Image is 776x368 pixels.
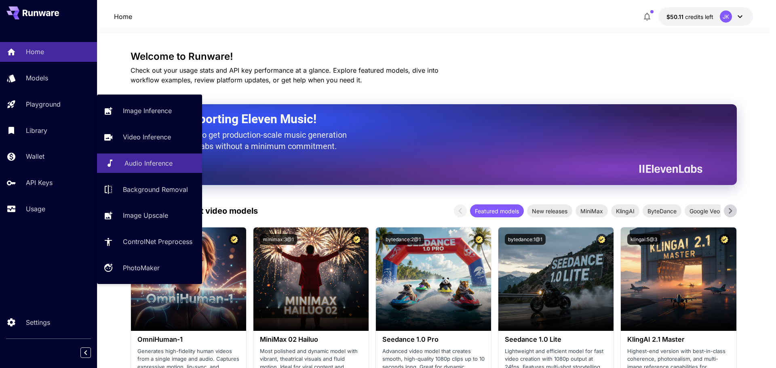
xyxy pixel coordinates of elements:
span: Featured models [470,207,524,215]
div: $50.10758 [666,13,713,21]
button: bytedance:1@1 [505,234,546,245]
button: minimax:3@1 [260,234,297,245]
p: Home [114,12,132,21]
p: Image Inference [123,106,172,116]
img: alt [253,227,369,331]
span: Google Veo [685,207,725,215]
span: Check out your usage stats and API key performance at a glance. Explore featured models, dive int... [131,66,439,84]
span: MiniMax [576,207,608,215]
h3: Seedance 1.0 Pro [382,336,485,343]
p: ControlNet Preprocess [123,237,192,246]
a: Audio Inference [97,154,202,173]
p: Settings [26,318,50,327]
a: Image Inference [97,101,202,121]
p: Video Inference [123,132,171,142]
button: Collapse sidebar [80,347,91,358]
p: Audio Inference [124,158,173,168]
div: Keywords by Traffic [89,48,136,53]
p: Library [26,126,47,135]
p: Models [26,73,48,83]
span: KlingAI [611,207,639,215]
div: JK [720,11,732,23]
button: Certified Model – Vetted for best performance and includes a commercial license. [474,234,485,245]
a: ControlNet Preprocess [97,232,202,252]
img: logo_orange.svg [13,13,19,19]
h3: Welcome to Runware! [131,51,737,62]
button: $50.10758 [658,7,753,26]
h3: OmniHuman‑1 [137,336,240,343]
p: Home [26,47,44,57]
p: Usage [26,204,45,214]
img: tab_domain_overview_orange.svg [22,47,28,53]
h3: KlingAI 2.1 Master [627,336,730,343]
p: Wallet [26,151,44,161]
div: Collapse sidebar [86,345,97,360]
h2: Now Supporting Eleven Music! [151,111,696,127]
p: Playground [26,99,61,109]
h3: Seedance 1.0 Lite [505,336,607,343]
p: PhotoMaker [123,263,160,273]
button: klingai:5@3 [627,234,660,245]
button: Certified Model – Vetted for best performance and includes a commercial license. [229,234,240,245]
button: Certified Model – Vetted for best performance and includes a commercial license. [351,234,362,245]
span: ByteDance [643,207,681,215]
button: Certified Model – Vetted for best performance and includes a commercial license. [596,234,607,245]
img: website_grey.svg [13,21,19,27]
span: New releases [527,207,572,215]
button: Certified Model – Vetted for best performance and includes a commercial license. [719,234,730,245]
div: Domain Overview [31,48,72,53]
img: alt [498,227,614,331]
a: Background Removal [97,179,202,199]
p: API Keys [26,178,53,187]
img: alt [376,227,491,331]
img: alt [621,227,736,331]
div: Domain: [URL] [21,21,57,27]
nav: breadcrumb [114,12,132,21]
div: v 4.0.25 [23,13,40,19]
span: $50.11 [666,13,685,20]
a: Video Inference [97,127,202,147]
button: bytedance:2@1 [382,234,424,245]
a: Image Upscale [97,206,202,225]
h3: MiniMax 02 Hailuo [260,336,362,343]
img: tab_keywords_by_traffic_grey.svg [80,47,87,53]
a: PhotoMaker [97,258,202,278]
span: credits left [685,13,713,20]
p: Image Upscale [123,210,168,220]
p: Background Removal [123,185,188,194]
p: The only way to get production-scale music generation from Eleven Labs without a minimum commitment. [151,129,353,152]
